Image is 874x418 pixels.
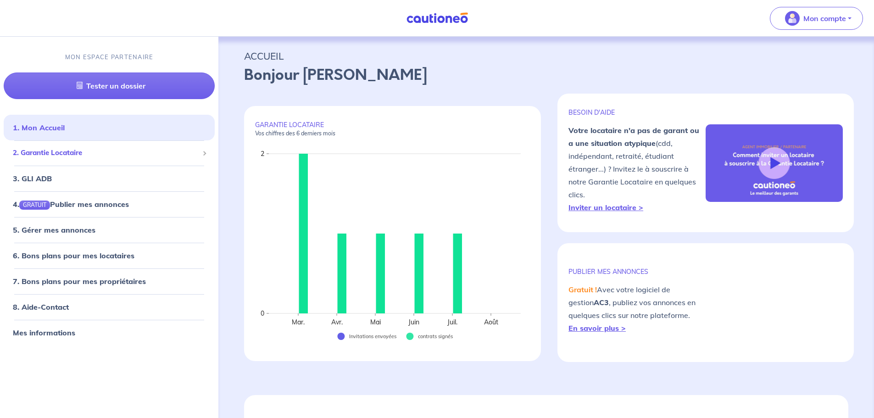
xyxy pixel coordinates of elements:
[261,309,264,318] text: 0
[65,53,154,61] p: MON ESPACE PARTENAIRE
[13,225,95,234] a: 5. Gérer mes annonces
[4,144,215,162] div: 2. Garantie Locataire
[13,328,75,337] a: Mes informations
[292,318,305,326] text: Mar.
[568,283,706,334] p: Avec votre logiciel de gestion , publiez vos annonces en quelques clics sur notre plateforme.
[331,318,343,326] text: Avr.
[255,130,335,137] em: Vos chiffres des 6 derniers mois
[244,64,848,86] p: Bonjour [PERSON_NAME]
[13,251,134,260] a: 6. Bons plans pour mes locataires
[568,108,706,117] p: BESOIN D'AIDE
[751,254,798,351] img: mobile-lokeo.png
[447,318,457,326] text: Juil.
[568,126,699,148] strong: Votre locataire n'a pas de garant ou a une situation atypique
[4,221,215,239] div: 5. Gérer mes annonces
[370,318,381,326] text: Mai
[244,48,848,64] p: ACCUEIL
[13,148,199,158] span: 2. Garantie Locataire
[4,323,215,342] div: Mes informations
[568,285,597,294] em: Gratuit !
[594,298,609,307] strong: AC3
[255,121,530,137] p: GARANTIE LOCATAIRE
[803,13,846,24] p: Mon compte
[13,174,52,183] a: 3. GLI ADB
[4,246,215,265] div: 6. Bons plans pour mes locataires
[13,302,69,312] a: 8. Aide-Contact
[261,150,264,158] text: 2
[13,277,146,286] a: 7. Bons plans pour mes propriétaires
[4,195,215,213] div: 4.GRATUITPublier mes annonces
[568,268,706,276] p: publier mes annonces
[706,124,843,201] img: video-gli-new-none.jpg
[785,11,800,26] img: illu_account_valid_menu.svg
[568,124,706,214] p: (cdd, indépendant, retraité, étudiant étranger...) ? Invitez le à souscrire à notre Garantie Loca...
[4,169,215,188] div: 3. GLI ADB
[13,123,65,132] a: 1. Mon Accueil
[770,7,863,30] button: illu_account_valid_menu.svgMon compte
[408,318,419,326] text: Juin
[4,272,215,290] div: 7. Bons plans pour mes propriétaires
[4,298,215,316] div: 8. Aide-Contact
[13,200,129,209] a: 4.GRATUITPublier mes annonces
[568,203,643,212] a: Inviter un locataire >
[568,323,626,333] a: En savoir plus >
[4,72,215,99] a: Tester un dossier
[403,12,472,24] img: Cautioneo
[4,118,215,137] div: 1. Mon Accueil
[484,318,498,326] text: Août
